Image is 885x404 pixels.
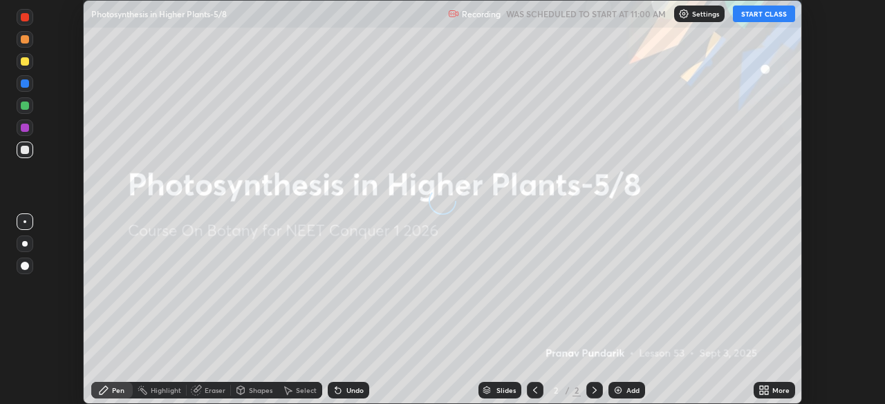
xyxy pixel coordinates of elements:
p: Recording [462,9,501,19]
button: START CLASS [733,6,795,22]
div: Highlight [151,387,181,394]
img: add-slide-button [613,385,624,396]
p: Photosynthesis in Higher Plants-5/8 [91,8,227,19]
div: Shapes [249,387,272,394]
h5: WAS SCHEDULED TO START AT 11:00 AM [506,8,666,20]
div: Select [296,387,317,394]
div: Slides [496,387,516,394]
div: 2 [572,384,581,396]
div: Add [626,387,640,394]
div: Eraser [205,387,225,394]
div: More [772,387,790,394]
img: class-settings-icons [678,8,689,19]
p: Settings [692,10,719,17]
div: Undo [346,387,364,394]
img: recording.375f2c34.svg [448,8,459,19]
div: / [566,386,570,394]
div: Pen [112,387,124,394]
div: 2 [549,386,563,394]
